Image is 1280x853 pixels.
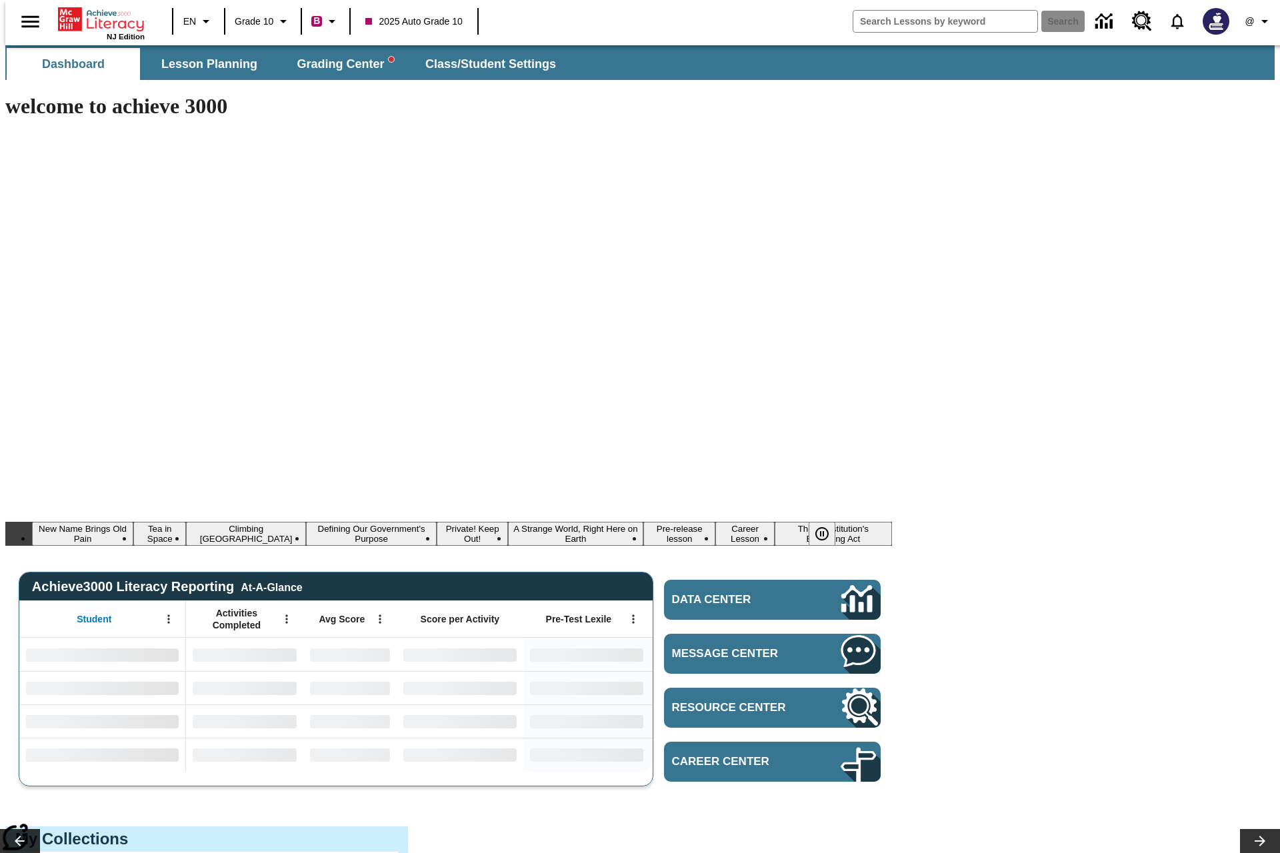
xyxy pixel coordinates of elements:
[1203,8,1229,35] img: Avatar
[313,13,320,29] span: B
[664,688,881,728] a: Resource Center, Will open in new tab
[1087,3,1124,40] a: Data Center
[319,613,365,625] span: Avg Score
[365,15,462,29] span: 2025 Auto Grade 10
[672,593,797,606] span: Data Center
[279,48,412,80] button: Grading Center
[15,830,398,848] h3: My Collections
[32,579,303,594] span: Achieve3000 Literacy Reporting
[107,33,145,41] span: NJ Edition
[1124,3,1160,39] a: Resource Center, Will open in new tab
[58,5,145,41] div: Home
[186,638,303,671] div: No Data,
[1237,9,1280,33] button: Profile/Settings
[508,522,643,546] button: Slide 6 A Strange World, Right Here on Earth
[186,738,303,771] div: No Data,
[186,522,305,546] button: Slide 3 Climbing Mount Tai
[672,755,801,768] span: Career Center
[306,9,345,33] button: Boost Class color is violet red. Change class color
[183,15,196,29] span: EN
[664,634,881,674] a: Message Center
[809,522,849,546] div: Pause
[5,94,892,119] h1: welcome to achieve 3000
[32,522,133,546] button: Slide 1 New Name Brings Old Pain
[623,609,643,629] button: Open Menu
[161,57,257,72] span: Lesson Planning
[303,704,397,738] div: No Data,
[77,613,111,625] span: Student
[775,522,892,546] button: Slide 9 The Constitution's Balancing Act
[415,48,567,80] button: Class/Student Settings
[672,647,801,660] span: Message Center
[303,638,397,671] div: No Data,
[389,57,394,62] svg: writing assistant alert
[5,48,568,80] div: SubNavbar
[664,580,881,620] a: Data Center
[672,701,801,714] span: Resource Center
[303,738,397,771] div: No Data,
[306,522,437,546] button: Slide 4 Defining Our Government's Purpose
[546,613,612,625] span: Pre-Test Lexile
[277,609,297,629] button: Open Menu
[853,11,1037,32] input: search field
[1245,15,1254,29] span: @
[437,522,508,546] button: Slide 5 Private! Keep Out!
[421,613,500,625] span: Score per Activity
[809,522,835,546] button: Pause
[186,671,303,704] div: No Data,
[229,9,297,33] button: Grade: Grade 10, Select a grade
[177,9,220,33] button: Language: EN, Select a language
[235,15,273,29] span: Grade 10
[370,609,390,629] button: Open Menu
[1195,4,1237,39] button: Select a new avatar
[297,57,393,72] span: Grading Center
[5,45,1275,80] div: SubNavbar
[664,742,881,782] a: Career Center
[7,48,140,80] button: Dashboard
[143,48,276,80] button: Lesson Planning
[11,2,50,41] button: Open side menu
[42,57,105,72] span: Dashboard
[303,671,397,704] div: No Data,
[186,704,303,738] div: No Data,
[241,579,302,594] div: At-A-Glance
[715,522,774,546] button: Slide 8 Career Lesson
[58,6,145,33] a: Home
[425,57,556,72] span: Class/Student Settings
[1160,4,1195,39] a: Notifications
[643,522,715,546] button: Slide 7 Pre-release lesson
[1240,829,1280,853] button: Lesson carousel, Next
[159,609,179,629] button: Open Menu
[193,607,281,631] span: Activities Completed
[133,522,186,546] button: Slide 2 Tea in Space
